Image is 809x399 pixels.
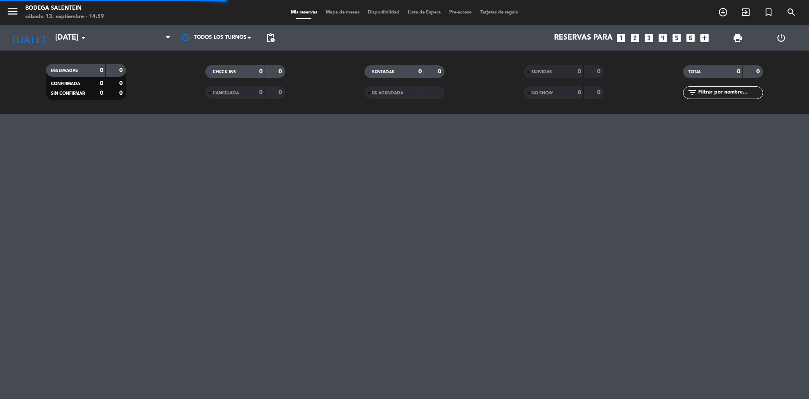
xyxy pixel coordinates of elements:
[51,82,80,86] span: CONFIRMADA
[697,88,763,97] input: Filtrar por nombre...
[741,7,751,17] i: exit_to_app
[531,91,553,95] span: NO SHOW
[554,34,613,42] span: Reservas para
[531,70,552,74] span: SERVIDAS
[119,80,124,86] strong: 0
[616,32,627,43] i: looks_one
[25,13,104,21] div: sábado 13. septiembre - 14:59
[119,67,124,73] strong: 0
[372,91,403,95] span: RE AGENDADA
[372,70,394,74] span: SENTADAS
[6,29,51,47] i: [DATE]
[51,69,78,73] span: RESERVADAS
[213,70,236,74] span: CHECK INS
[756,69,761,75] strong: 0
[6,5,19,18] i: menu
[78,33,88,43] i: arrow_drop_down
[578,69,581,75] strong: 0
[259,90,263,96] strong: 0
[763,7,774,17] i: turned_in_not
[100,67,103,73] strong: 0
[630,32,640,43] i: looks_two
[418,69,422,75] strong: 0
[733,33,743,43] span: print
[476,10,523,15] span: Tarjetas de regalo
[213,91,239,95] span: CANCELADA
[718,7,728,17] i: add_circle_outline
[671,32,682,43] i: looks_5
[265,33,276,43] span: pending_actions
[597,90,602,96] strong: 0
[786,7,796,17] i: search
[100,90,103,96] strong: 0
[685,32,696,43] i: looks_6
[321,10,364,15] span: Mapa de mesas
[578,90,581,96] strong: 0
[657,32,668,43] i: looks_4
[404,10,445,15] span: Lista de Espera
[737,69,740,75] strong: 0
[776,33,786,43] i: power_settings_new
[438,69,443,75] strong: 0
[687,88,697,98] i: filter_list
[597,69,602,75] strong: 0
[119,90,124,96] strong: 0
[25,4,104,13] div: Bodega Salentein
[445,10,476,15] span: Pre-acceso
[287,10,321,15] span: Mis reservas
[259,69,263,75] strong: 0
[364,10,404,15] span: Disponibilidad
[688,70,701,74] span: TOTAL
[279,90,284,96] strong: 0
[100,80,103,86] strong: 0
[699,32,710,43] i: add_box
[643,32,654,43] i: looks_3
[51,91,85,96] span: SIN CONFIRMAR
[279,69,284,75] strong: 0
[759,25,803,51] div: LOG OUT
[6,5,19,21] button: menu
